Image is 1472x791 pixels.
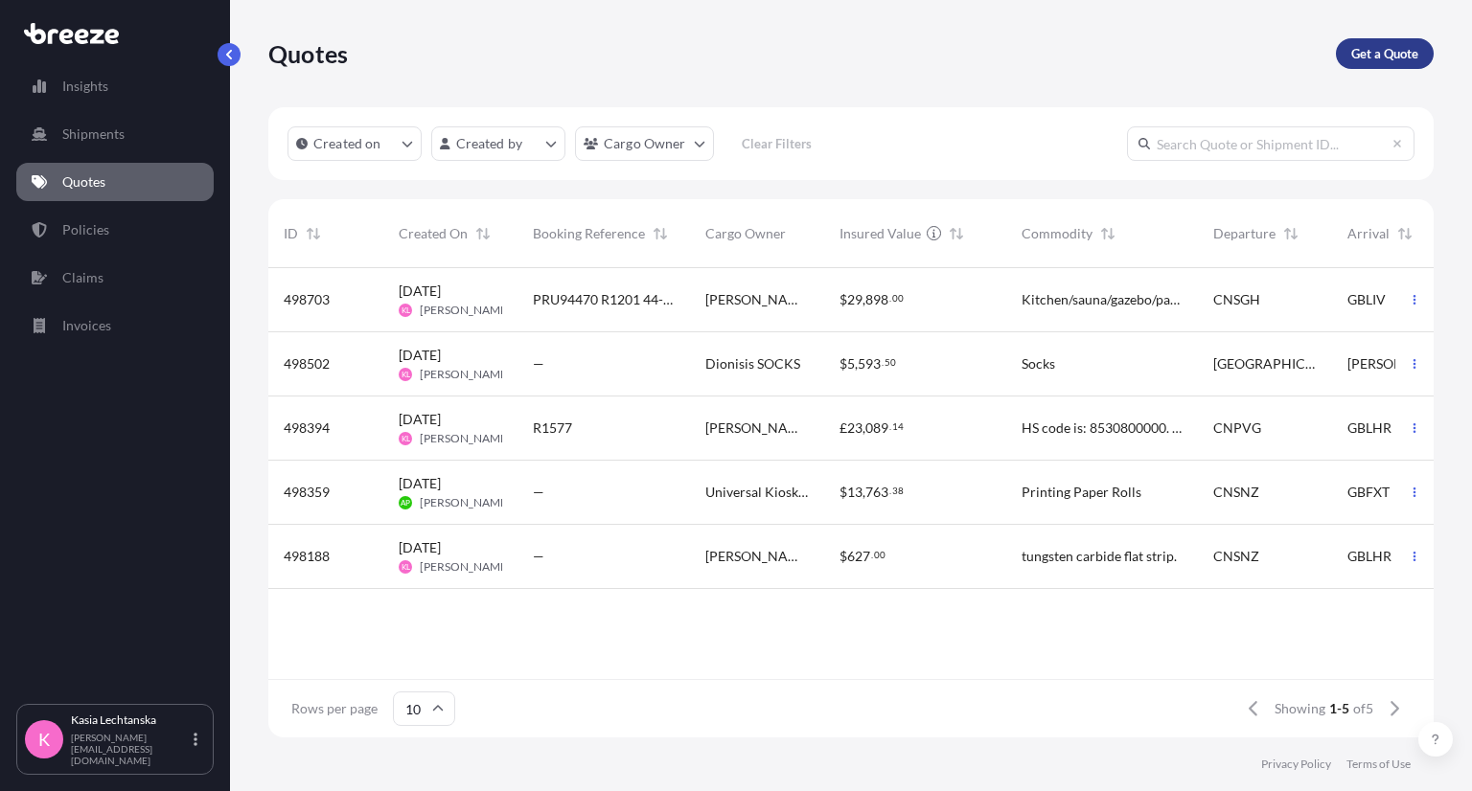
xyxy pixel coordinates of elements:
[705,290,809,309] span: [PERSON_NAME]
[420,303,511,318] span: [PERSON_NAME]
[865,486,888,499] span: 763
[839,486,847,499] span: $
[847,486,862,499] span: 13
[705,483,809,502] span: Universal Kiosk Ltd
[839,293,847,306] span: $
[533,418,572,438] span: R1577
[1213,483,1259,502] span: CNSNZ
[862,293,865,306] span: ,
[533,354,544,373] span: —
[402,365,410,384] span: KL
[705,354,800,373] span: Dionisis SOCKS
[889,487,891,494] span: .
[399,282,441,301] span: [DATE]
[1347,224,1390,243] span: Arrival
[399,538,441,557] span: [DATE]
[62,220,109,239] p: Policies
[705,224,786,243] span: Cargo Owner
[1213,418,1261,438] span: CNPVG
[62,77,108,96] p: Insights
[1022,290,1183,309] span: Kitchen/sauna/gazebo/paint rollers/brushes
[399,474,441,493] span: [DATE]
[858,357,881,371] span: 593
[399,346,441,365] span: [DATE]
[471,222,494,245] button: Sort
[16,306,214,345] a: Invoices
[871,552,873,558] span: .
[16,259,214,297] a: Claims
[1351,44,1418,63] p: Get a Quote
[847,293,862,306] span: 29
[1213,224,1276,243] span: Departure
[16,115,214,153] a: Shipments
[1261,757,1331,772] a: Privacy Policy
[724,128,831,159] button: Clear Filters
[62,268,103,287] p: Claims
[284,224,298,243] span: ID
[284,354,330,373] span: 498502
[431,126,565,161] button: createdBy Filter options
[889,295,891,302] span: .
[1022,224,1092,243] span: Commodity
[1127,126,1414,161] input: Search Quote or Shipment ID...
[268,38,348,69] p: Quotes
[402,429,410,448] span: KL
[1279,222,1302,245] button: Sort
[1022,418,1183,438] span: HS code is: 8530800000. As it is highways traffic signage.
[889,423,891,430] span: .
[62,316,111,335] p: Invoices
[402,557,410,576] span: KL
[604,134,686,153] p: Cargo Owner
[287,126,422,161] button: createdOn Filter options
[62,124,125,144] p: Shipments
[575,126,714,161] button: cargoOwner Filter options
[533,224,645,243] span: Booking Reference
[420,367,511,382] span: [PERSON_NAME]
[839,357,847,371] span: $
[1213,547,1259,566] span: CNSNZ
[16,67,214,105] a: Insights
[855,357,858,371] span: ,
[1022,547,1177,566] span: tungsten carbide flat strip.
[1347,418,1391,438] span: GBLHR
[865,421,888,435] span: 089
[1213,290,1260,309] span: CNSGH
[1275,699,1325,718] span: Showing
[399,410,441,429] span: [DATE]
[1347,290,1386,309] span: GBLIV
[284,483,330,502] span: 498359
[892,487,904,494] span: 38
[284,290,330,309] span: 498703
[38,730,50,749] span: K
[1022,354,1055,373] span: Socks
[1353,699,1373,718] span: of 5
[705,547,809,566] span: [PERSON_NAME]
[945,222,968,245] button: Sort
[291,699,378,718] span: Rows per page
[401,493,410,512] span: AP
[1336,38,1434,69] a: Get a Quote
[892,423,904,430] span: 14
[533,547,544,566] span: —
[862,421,865,435] span: ,
[847,421,862,435] span: 23
[839,550,847,563] span: $
[16,211,214,249] a: Policies
[62,172,105,192] p: Quotes
[1347,547,1391,566] span: GBLHR
[16,163,214,201] a: Quotes
[420,431,511,446] span: [PERSON_NAME]
[742,134,812,153] p: Clear Filters
[1346,757,1411,772] p: Terms of Use
[313,134,381,153] p: Created on
[1022,483,1141,502] span: Printing Paper Rolls
[882,359,884,366] span: .
[1096,222,1119,245] button: Sort
[284,547,330,566] span: 498188
[1347,354,1432,373] span: [PERSON_NAME]
[862,486,865,499] span: ,
[533,290,675,309] span: PRU94470 R1201 44-15918
[1213,354,1317,373] span: [GEOGRAPHIC_DATA]
[705,418,809,438] span: [PERSON_NAME]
